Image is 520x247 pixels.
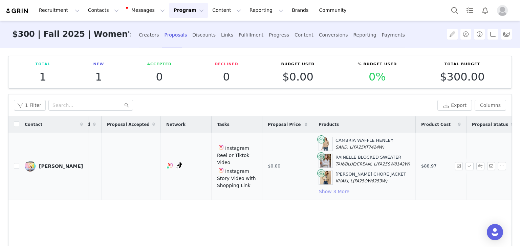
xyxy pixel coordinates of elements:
span: Tasks [217,121,230,128]
div: CAMBRIA WAFFLE HENLEY [335,137,393,150]
div: RAINELLE BLOCKED SWEATER [335,154,410,167]
span: Network [166,121,186,128]
span: $0.00 [268,163,280,170]
span: $88.97 [421,163,437,170]
button: Messages [123,3,169,18]
div: Progress [269,26,289,44]
span: (FA25OW6253W) [353,179,387,183]
img: grin logo [5,8,29,14]
img: FA25KT7424W-SAND_0718.png [320,137,331,151]
div: [PERSON_NAME] [39,163,83,169]
img: placeholder-profile.jpg [497,5,508,16]
button: Show 3 More [319,187,350,196]
span: Instagram Story Video with Shopping Link [217,169,256,188]
span: Proposal Price [268,121,301,128]
div: [PERSON_NAME] CHORE JACKET [335,171,406,184]
img: LOOK-9_0084.jpg [320,171,331,184]
p: Budget Used [281,62,315,67]
span: $0.00 [282,70,313,83]
button: Program [169,3,208,18]
p: % Budget Used [357,62,397,67]
button: Contacts [84,3,123,18]
span: TAN/BLUE/CREAM, L [335,162,376,166]
span: (FA25SW8142W) [376,162,410,166]
input: Search... [48,100,133,111]
button: Content [208,3,245,18]
p: 1 [36,71,50,83]
span: Product Cost [421,121,451,128]
p: New [93,62,104,67]
img: instagram.svg [168,162,173,168]
span: Proposal Accepted [107,121,150,128]
button: 1 Filter [14,100,46,111]
span: $300.00 [440,70,484,83]
div: Creators [139,26,159,44]
div: Content [295,26,313,44]
img: instagram.svg [218,167,224,173]
div: Conversions [319,26,348,44]
p: Total Budget [440,62,484,67]
i: icon: search [124,103,129,108]
span: Proposal Status [472,121,508,128]
button: Recruitment [35,3,84,18]
img: instagram.svg [218,144,224,150]
button: Profile [493,5,515,16]
div: Reporting [353,26,376,44]
div: Discounts [192,26,216,44]
p: Accepted [147,62,171,67]
img: dbfae56b-129f-445b-ade9-a55b53fcbf9a.jpg [25,161,36,172]
p: 1 [93,71,104,83]
p: 0 [215,71,238,83]
div: Proposals [165,26,187,44]
button: Reporting [245,3,287,18]
h3: $300 | Fall 2025 | Women's Campaign [12,21,131,48]
span: Selected Products [476,162,487,170]
img: 250814_16_Cabin_1646.jpg [320,154,331,167]
p: 0 [147,71,171,83]
div: Links [221,26,233,44]
span: KHAKI, L [335,179,353,183]
span: Instagram Reel or Tiktok Video [217,145,250,165]
a: Community [315,3,354,18]
p: 0% [357,71,397,83]
span: SAND, L [335,145,352,150]
button: Search [447,3,462,18]
span: Contact [25,121,42,128]
button: Notifications [478,3,493,18]
div: Fulfillment [239,26,263,44]
p: Total [36,62,50,67]
span: Send Email [487,162,498,170]
a: Brands [288,3,315,18]
a: Tasks [462,3,477,18]
button: Columns [475,100,506,111]
div: Payments [382,26,405,44]
button: Export [437,100,472,111]
span: Products [319,121,339,128]
p: Declined [215,62,238,67]
a: [PERSON_NAME] [25,161,83,172]
span: (FA25KT7424W) [352,145,384,150]
div: Open Intercom Messenger [487,224,503,240]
